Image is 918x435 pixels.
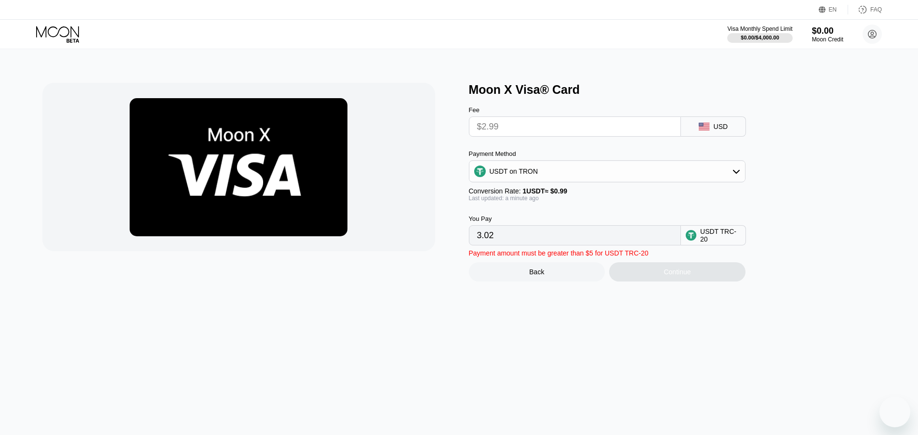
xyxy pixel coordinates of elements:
[469,187,745,195] div: Conversion Rate:
[469,195,745,202] div: Last updated: a minute ago
[812,36,843,43] div: Moon Credit
[523,187,568,195] span: 1 USDT ≈ $0.99
[714,123,728,130] div: USD
[812,26,843,43] div: $0.00Moon Credit
[469,262,605,281] div: Back
[812,26,843,36] div: $0.00
[879,397,910,427] iframe: Кнопка запуска окна обмена сообщениями
[477,117,673,136] input: $0.00
[819,5,848,14] div: EN
[469,106,681,114] div: Fee
[469,150,745,157] div: Payment Method
[727,26,792,32] div: Visa Monthly Spend Limit
[469,162,745,181] div: USDT on TRON
[870,6,882,13] div: FAQ
[469,215,681,222] div: You Pay
[700,228,741,243] div: USDT TRC-20
[469,83,886,97] div: Moon X Visa® Card
[727,26,792,43] div: Visa Monthly Spend Limit$0.00/$4,000.00
[741,35,779,40] div: $0.00 / $4,000.00
[469,249,649,257] div: Payment amount must be greater than $5 for USDT TRC-20
[529,268,544,276] div: Back
[829,6,837,13] div: EN
[490,167,538,175] div: USDT on TRON
[848,5,882,14] div: FAQ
